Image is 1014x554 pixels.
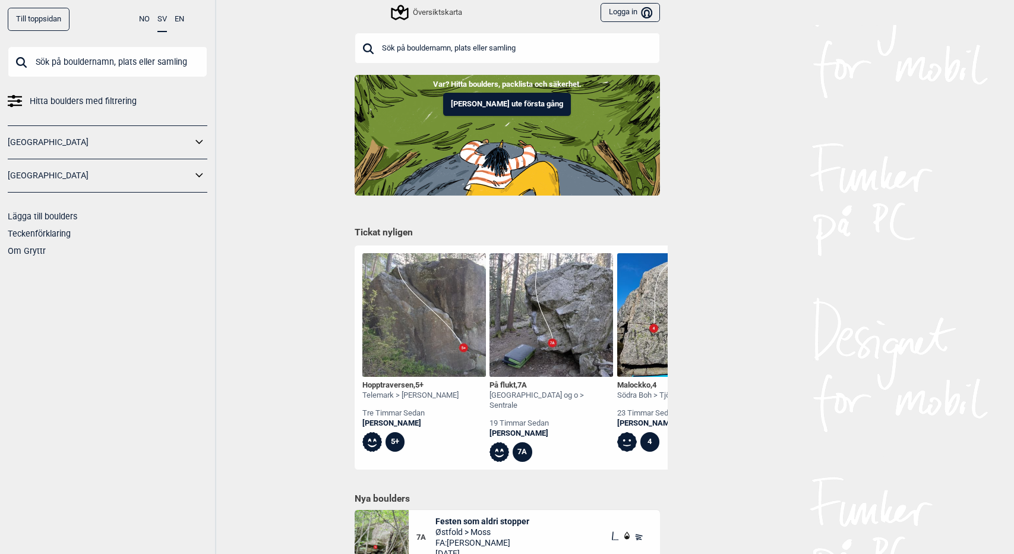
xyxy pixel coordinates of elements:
div: Södra Boh > Tjörn [617,391,677,401]
a: Lägga till boulders [8,212,77,221]
span: 7A [416,533,436,543]
span: Østfold > Moss [435,527,529,537]
div: Telemark > [PERSON_NAME] [362,391,459,401]
div: [GEOGRAPHIC_DATA] og o > Sentrale [489,391,613,411]
a: [PERSON_NAME] [362,418,459,429]
img: Hopptraversen [362,253,486,377]
div: 4 [640,432,660,452]
div: 19 timmar sedan [489,418,613,429]
a: [GEOGRAPHIC_DATA] [8,134,192,151]
a: Hitta boulders med filtrering [8,93,207,110]
button: EN [175,8,184,31]
div: 5+ [386,432,405,452]
input: Sök på bouldernamn, plats eller samling [355,33,660,64]
span: 5+ [415,380,424,389]
span: Festen som aldri stopper [435,516,529,527]
div: På flukt , [489,380,613,391]
img: Pa flukt 200417 [489,253,613,377]
div: 23 timmar sedan [617,408,677,418]
a: Till toppsidan [8,8,70,31]
a: [PERSON_NAME] [617,418,677,429]
div: 7A [513,442,532,462]
button: NO [139,8,150,31]
div: Malockko , [617,380,677,391]
span: 4 [652,380,656,389]
button: [PERSON_NAME] ute första gång [443,93,571,116]
img: Malockko 230807 [617,253,741,377]
img: Indoor to outdoor [355,75,660,195]
span: FA: [PERSON_NAME] [435,537,529,548]
div: Hopptraversen , [362,380,459,391]
div: tre timmar sedan [362,408,459,418]
a: [PERSON_NAME] [489,429,613,439]
a: Teckenförklaring [8,229,71,238]
button: SV [157,8,167,32]
input: Sök på bouldernamn, plats eller samling [8,46,207,77]
span: 7A [517,380,527,389]
h1: Tickat nyligen [355,226,660,240]
h1: Nya boulders [355,493,660,505]
button: Logga in [601,3,659,23]
a: [GEOGRAPHIC_DATA] [8,167,192,184]
p: Var? Hitta boulders, packlista och säkerhet. [9,78,1005,90]
span: Hitta boulders med filtrering [30,93,137,110]
div: Översiktskarta [393,5,462,20]
a: Om Gryttr [8,246,46,256]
